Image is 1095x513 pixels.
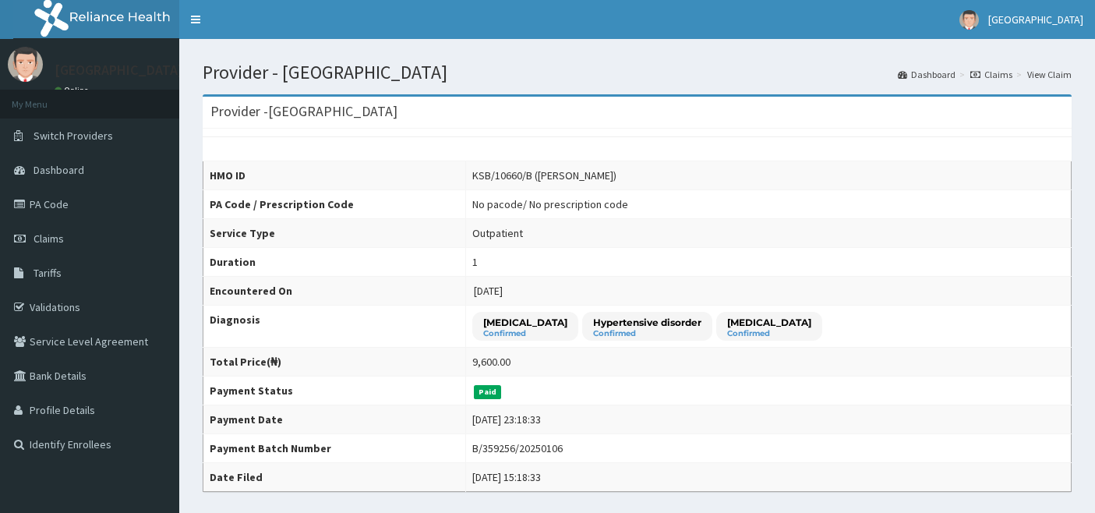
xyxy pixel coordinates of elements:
[203,348,466,377] th: Total Price(₦)
[970,68,1012,81] a: Claims
[203,62,1072,83] h1: Provider - [GEOGRAPHIC_DATA]
[34,232,64,246] span: Claims
[593,330,701,338] small: Confirmed
[8,47,43,82] img: User Image
[474,385,502,399] span: Paid
[34,266,62,280] span: Tariffs
[988,12,1083,27] span: [GEOGRAPHIC_DATA]
[203,306,466,348] th: Diagnosis
[34,129,113,143] span: Switch Providers
[203,190,466,219] th: PA Code / Prescription Code
[472,168,616,183] div: KSB/10660/B ([PERSON_NAME])
[472,469,541,485] div: [DATE] 15:18:33
[203,219,466,248] th: Service Type
[727,316,811,329] p: [MEDICAL_DATA]
[203,377,466,405] th: Payment Status
[483,316,567,329] p: [MEDICAL_DATA]
[203,161,466,190] th: HMO ID
[472,254,478,270] div: 1
[210,104,397,119] h3: Provider - [GEOGRAPHIC_DATA]
[203,277,466,306] th: Encountered On
[203,248,466,277] th: Duration
[55,85,92,96] a: Online
[593,316,701,329] p: Hypertensive disorder
[898,68,955,81] a: Dashboard
[474,284,503,298] span: [DATE]
[727,330,811,338] small: Confirmed
[203,405,466,434] th: Payment Date
[472,412,541,427] div: [DATE] 23:18:33
[959,10,979,30] img: User Image
[203,434,466,463] th: Payment Batch Number
[472,354,510,370] div: 9,600.00
[472,440,563,456] div: B/359256/20250106
[55,63,183,77] p: [GEOGRAPHIC_DATA]
[203,463,466,492] th: Date Filed
[1027,68,1072,81] a: View Claim
[472,225,523,241] div: Outpatient
[483,330,567,338] small: Confirmed
[34,163,84,177] span: Dashboard
[472,196,628,212] div: No pacode / No prescription code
